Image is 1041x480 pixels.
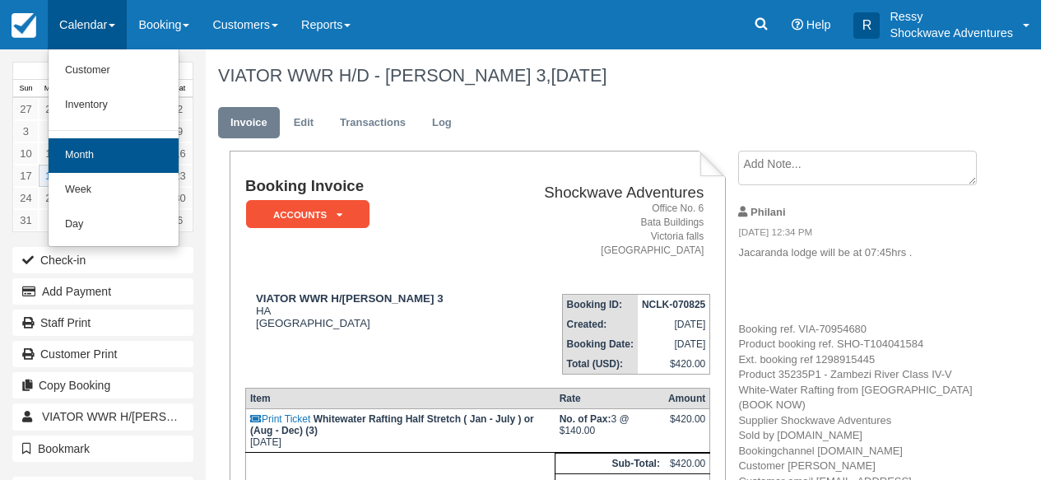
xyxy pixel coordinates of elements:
a: 18 [39,165,64,187]
td: [DATE] [638,315,710,334]
strong: Whitewater Rafting Half Stretch ( Jan - July ) or (Aug - Dec) (3) [250,413,534,436]
th: Sun [13,80,39,98]
h1: VIATOR WWR H/D - [PERSON_NAME] 3, [218,66,974,86]
a: Inventory [49,88,179,123]
th: Rate [555,389,664,409]
td: [DATE] [245,409,555,453]
h1: Booking Invoice [245,178,494,195]
th: Created: [562,315,638,334]
th: Sub-Total: [555,454,664,474]
a: Print Ticket [250,413,310,425]
div: R [853,12,880,39]
a: Week [49,173,179,207]
a: Staff Print [12,310,193,336]
address: Office No. 6 Bata Buildings Victoria falls [GEOGRAPHIC_DATA] [500,202,704,259]
button: Check-in [12,247,193,273]
a: 16 [167,142,193,165]
td: 3 @ $140.00 [555,409,664,453]
strong: No. of Pax [560,413,611,425]
th: Total (USD): [562,354,638,375]
a: Month [49,138,179,173]
a: 24 [13,187,39,209]
button: Bookmark [12,436,193,462]
a: Invoice [218,107,280,139]
a: 27 [13,98,39,120]
a: Edit [281,107,326,139]
a: 4 [39,120,64,142]
h2: Shockwave Adventures [500,184,704,202]
em: [DATE] 12:34 PM [738,226,974,244]
td: $420.00 [638,354,710,375]
a: 25 [39,187,64,209]
a: Customer Print [12,341,193,367]
ul: Calendar [48,49,179,247]
a: 3 [13,120,39,142]
a: 2 [167,98,193,120]
em: ACCOUNTS [246,200,369,229]
a: 1 [39,209,64,231]
a: 10 [13,142,39,165]
strong: NCLK-070825 [642,299,705,310]
div: $420.00 [668,413,705,438]
p: Shockwave Adventures [890,25,1013,41]
a: Customer [49,54,179,88]
div: HA [GEOGRAPHIC_DATA] [245,292,494,329]
th: Booking ID: [562,295,638,315]
a: 11 [39,142,64,165]
p: Ressy [890,8,1013,25]
img: checkfront-main-nav-mini-logo.png [12,13,36,38]
button: Add Payment [12,278,193,305]
a: Log [420,107,464,139]
span: [DATE] [551,65,606,86]
strong: VIATOR WWR H/[PERSON_NAME] 3 [256,292,444,305]
a: 31 [13,209,39,231]
td: $420.00 [664,454,710,474]
span: Help [806,18,831,31]
a: 30 [167,187,193,209]
td: [DATE] [638,334,710,354]
a: 17 [13,165,39,187]
i: Help [792,19,803,30]
a: 28 [39,98,64,120]
th: Sat [167,80,193,98]
a: 6 [167,209,193,231]
button: Copy Booking [12,372,193,398]
a: VIATOR WWR H/[PERSON_NAME] 3 [12,403,193,430]
th: Mon [39,80,64,98]
a: Transactions [328,107,418,139]
a: Day [49,207,179,242]
span: VIATOR WWR H/[PERSON_NAME] 3 [42,410,236,423]
a: ACCOUNTS [245,199,364,230]
th: Amount [664,389,710,409]
th: Booking Date: [562,334,638,354]
strong: Philani [751,206,785,218]
a: 9 [167,120,193,142]
a: 23 [167,165,193,187]
th: Item [245,389,555,409]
